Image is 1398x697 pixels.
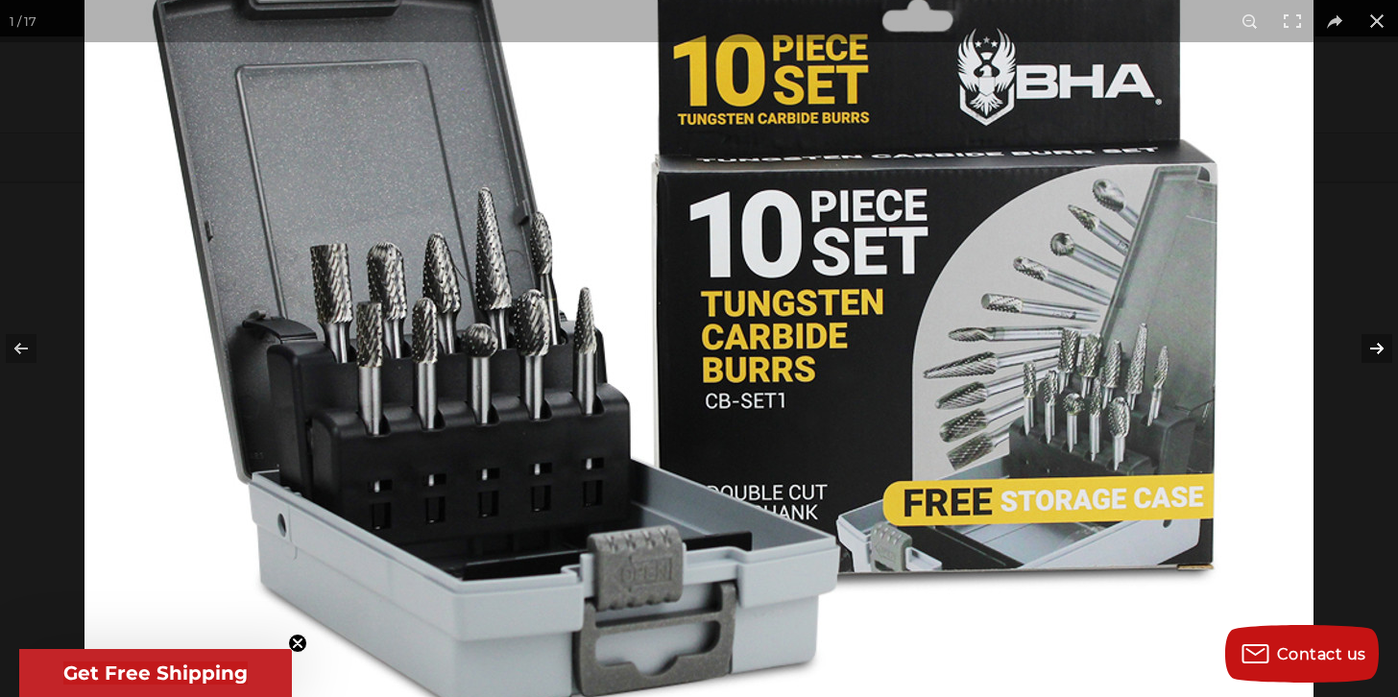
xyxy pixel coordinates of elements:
[19,649,292,697] div: Get Free ShippingClose teaser
[1331,300,1398,397] button: Next (arrow right)
[1277,645,1366,663] span: Contact us
[288,634,307,653] button: Close teaser
[1225,625,1379,683] button: Contact us
[63,661,248,685] span: Get Free Shipping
